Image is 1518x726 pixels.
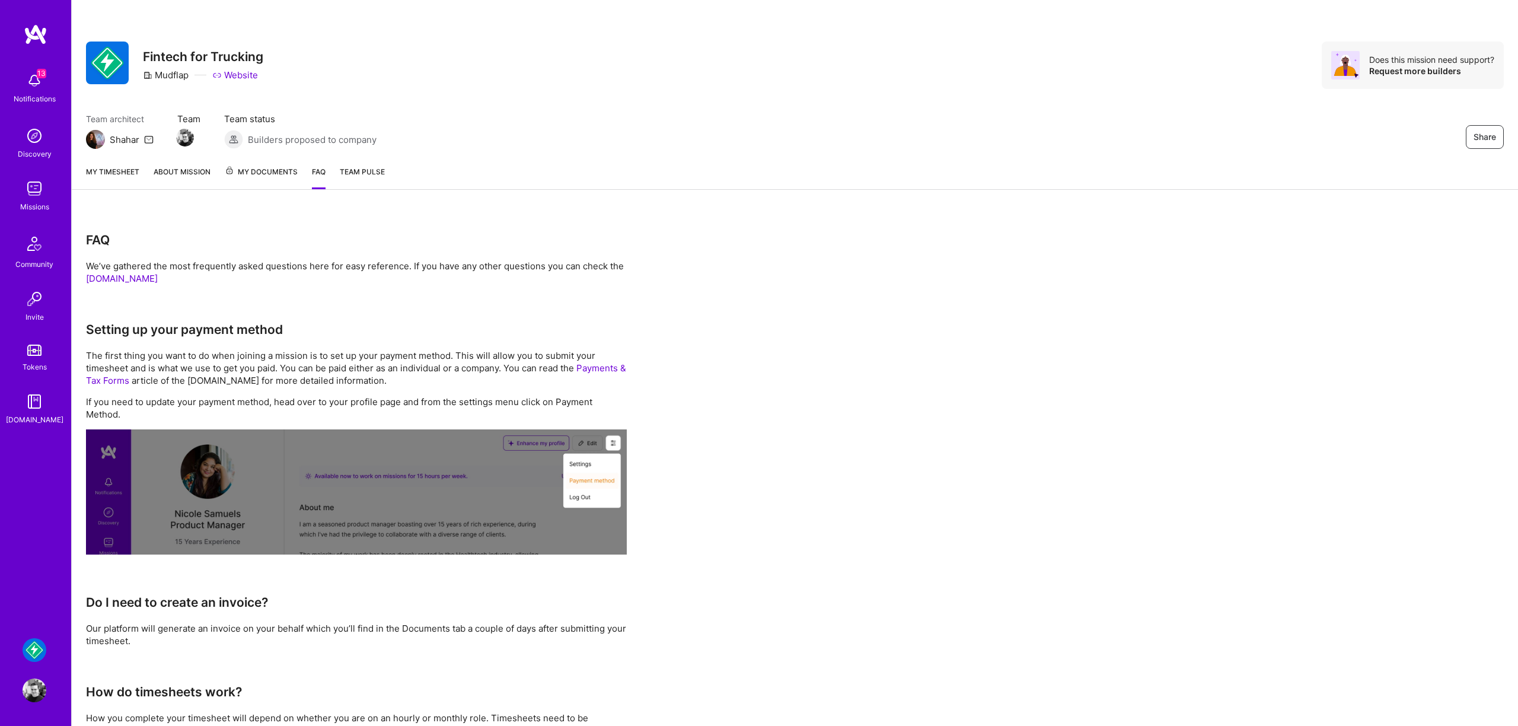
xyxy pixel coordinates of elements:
p: We’ve gathered the most frequently asked questions here for easy reference. If you have any other... [86,260,627,285]
i: icon Mail [144,135,154,144]
div: Notifications [14,93,56,105]
h3: Do I need to create an invoice? [86,595,627,610]
img: bell [23,69,46,93]
button: Share [1466,125,1504,149]
img: discovery [23,124,46,148]
img: teamwork [23,177,46,200]
img: tokens [27,345,42,356]
img: Company Logo [86,42,129,84]
h3: FAQ [86,233,627,247]
img: guide book [23,390,46,413]
a: Website [212,69,258,81]
img: User Avatar [23,679,46,702]
img: Avatar [1331,51,1360,79]
div: Missions [20,200,49,213]
p: If you need to update your payment method, head over to your profile page and from the settings m... [86,396,627,421]
p: Our platform will generate an invoice on your behalf which you’ll find in the Documents tab a cou... [86,622,627,647]
a: My timesheet [86,165,139,189]
span: Team Pulse [340,167,385,176]
a: Mudflap: Fintech for Trucking [20,638,49,662]
div: Shahar [110,133,139,146]
a: User Avatar [20,679,49,702]
i: icon CompanyGray [143,71,152,80]
h3: Fintech for Trucking [143,49,263,64]
div: Invite [25,311,44,323]
a: Payments & Tax Forms [86,362,626,386]
div: Discovery [18,148,52,160]
img: Invite [23,287,46,311]
img: Builders proposed to company [224,130,243,149]
img: Community [20,230,49,258]
div: [DOMAIN_NAME] [6,413,63,426]
a: [DOMAIN_NAME] [86,273,158,284]
span: Share [1474,131,1496,143]
div: Community [15,258,53,270]
div: Mudflap [143,69,189,81]
span: Builders proposed to company [248,133,377,146]
span: Team architect [86,113,154,125]
img: Setting up your payment method [86,429,627,554]
span: Team status [224,113,377,125]
h3: Setting up your payment method [86,322,627,337]
div: Tokens [23,361,47,373]
span: Team [177,113,200,125]
span: My Documents [225,165,298,179]
img: Team Member Avatar [176,129,194,147]
a: FAQ [312,165,326,189]
a: Team Pulse [340,165,385,189]
a: Team Member Avatar [177,128,193,148]
div: Does this mission need support? [1369,54,1494,65]
a: About Mission [154,165,211,189]
img: logo [24,24,47,45]
span: 13 [37,69,46,78]
div: Request more builders [1369,65,1494,77]
p: The first thing you want to do when joining a mission is to set up your payment method. This will... [86,349,627,387]
img: Mudflap: Fintech for Trucking [23,638,46,662]
a: My Documents [225,165,298,189]
img: Team Architect [86,130,105,149]
h3: How do timesheets work? [86,684,627,699]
